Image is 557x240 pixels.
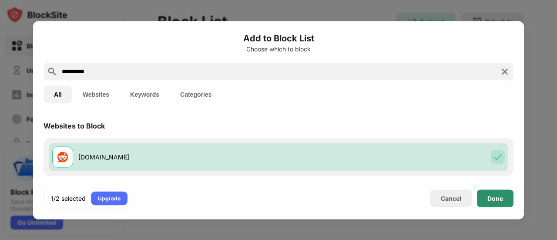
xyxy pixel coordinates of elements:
div: Choose which to block [44,45,513,52]
button: Websites [72,85,120,103]
button: Categories [170,85,222,103]
button: All [44,85,72,103]
img: search.svg [47,66,57,77]
h6: Add to Block List [44,31,513,44]
img: search-close [500,66,510,77]
img: favicons [57,152,68,162]
div: Upgrade [98,194,121,203]
div: 1/2 selected [51,194,86,203]
button: Keywords [120,85,170,103]
div: Websites to Block [44,121,105,130]
div: Done [487,195,503,202]
div: [DOMAIN_NAME] [78,152,278,162]
div: Cancel [441,195,461,202]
